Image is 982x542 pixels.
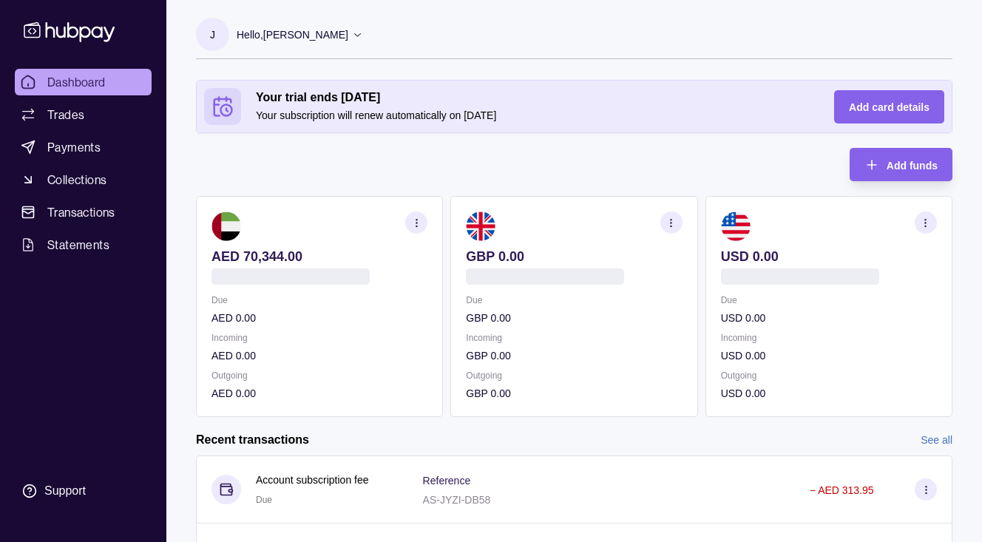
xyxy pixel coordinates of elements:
p: Due [211,292,427,308]
a: Collections [15,166,152,193]
a: See all [921,432,952,448]
p: Outgoing [466,367,682,384]
p: Outgoing [721,367,937,384]
a: Trades [15,101,152,128]
p: AED 70,344.00 [211,248,427,265]
div: Support [44,483,86,499]
a: Transactions [15,199,152,226]
p: Reference [423,475,471,487]
p: AS-JYZI-DB58 [423,494,491,506]
p: USD 0.00 [721,385,937,402]
h2: Your trial ends [DATE] [256,89,805,106]
a: Payments [15,134,152,160]
a: Dashboard [15,69,152,95]
span: Payments [47,138,101,156]
img: ae [211,211,241,241]
button: Add funds [850,148,952,181]
p: Outgoing [211,367,427,384]
p: Incoming [211,330,427,346]
p: AED 0.00 [211,310,427,326]
button: Add card details [834,90,944,123]
p: Due [466,292,682,308]
p: Incoming [466,330,682,346]
p: AED 0.00 [211,385,427,402]
p: Incoming [721,330,937,346]
h2: Recent transactions [196,432,309,448]
span: Transactions [47,203,115,221]
p: GBP 0.00 [466,248,682,265]
span: Statements [47,236,109,254]
span: Add funds [887,160,938,172]
p: Hello, [PERSON_NAME] [237,27,348,43]
p: USD 0.00 [721,248,937,265]
p: Account subscription fee [256,472,369,488]
span: Dashboard [47,73,106,91]
p: GBP 0.00 [466,348,682,364]
span: Due [256,495,272,505]
img: gb [466,211,495,241]
a: Support [15,475,152,507]
p: USD 0.00 [721,310,937,326]
p: Your subscription will renew automatically on [DATE] [256,107,805,123]
span: Trades [47,106,84,123]
p: GBP 0.00 [466,385,682,402]
p: AED 0.00 [211,348,427,364]
a: Statements [15,231,152,258]
img: us [721,211,751,241]
span: Collections [47,171,106,189]
p: J [210,27,215,43]
span: Add card details [849,101,929,113]
p: GBP 0.00 [466,310,682,326]
p: − AED 313.95 [810,484,874,496]
p: Due [721,292,937,308]
p: USD 0.00 [721,348,937,364]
